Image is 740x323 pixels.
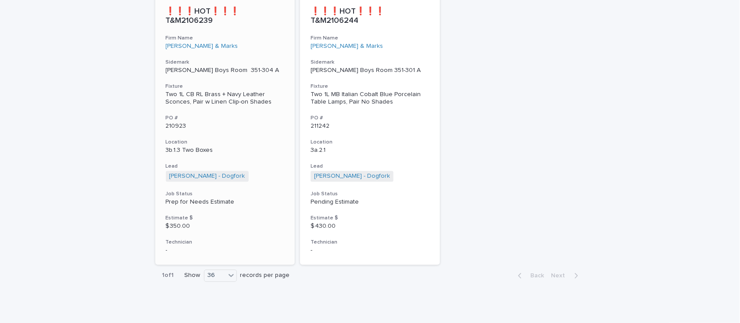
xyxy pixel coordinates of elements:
[166,198,285,206] p: Prep for Needs Estimate
[166,83,285,90] h3: Fixture
[311,198,429,206] p: Pending Estimate
[311,190,429,197] h3: Job Status
[311,239,429,246] h3: Technician
[166,59,285,66] h3: Sidemark
[166,190,285,197] h3: Job Status
[166,35,285,42] h3: Firm Name
[185,272,200,279] p: Show
[166,139,285,146] h3: Location
[166,239,285,246] h3: Technician
[311,35,429,42] h3: Firm Name
[166,115,285,122] h3: PO #
[311,115,429,122] h3: PO #
[311,215,429,222] h3: Estimate $
[311,223,429,230] p: $ 430.00
[166,7,285,26] p: ❗❗❗HOT❗❗❗ T&M2106239
[311,83,429,90] h3: Fixture
[526,273,544,279] span: Back
[204,271,225,280] div: 36
[311,7,429,26] p: ❗❗❗HOT❗❗❗ T&M2106244
[311,67,429,74] p: [PERSON_NAME] Boys Room 351-301 A
[166,67,285,74] p: [PERSON_NAME] Boys Room 351-304 A
[314,172,390,180] a: [PERSON_NAME] - Dogfork
[166,147,285,154] p: 3b.1.3 Two Boxes
[166,43,238,50] a: [PERSON_NAME] & Marks
[166,163,285,170] h3: Lead
[166,215,285,222] h3: Estimate $
[311,59,429,66] h3: Sidemark
[169,172,245,180] a: [PERSON_NAME] - Dogfork
[511,272,548,280] button: Back
[155,265,181,286] p: 1 of 1
[311,139,429,146] h3: Location
[166,247,285,254] p: -
[311,91,429,106] div: Two 1L MB Italian Cobalt Blue Porcelain Table Lamps, Pair No Shades
[166,91,285,106] div: Two 1L CB RL Brass + Navy Leather Sconces, Pair w Linen Clip-on Shades
[311,247,429,254] p: -
[166,223,285,230] p: $ 350.00
[311,163,429,170] h3: Lead
[311,43,383,50] a: [PERSON_NAME] & Marks
[551,273,571,279] span: Next
[166,122,285,130] p: 210923
[548,272,585,280] button: Next
[311,147,429,154] p: 3a.2.1
[240,272,290,279] p: records per page
[311,122,429,130] p: 211242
